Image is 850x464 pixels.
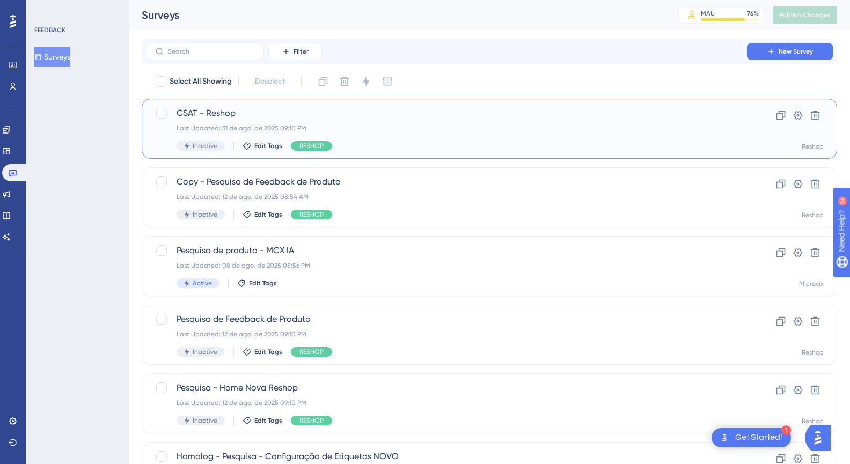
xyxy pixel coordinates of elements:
button: Edit Tags [243,416,282,425]
div: Microvix [799,279,824,288]
button: Edit Tags [243,348,282,356]
div: Reshop [802,142,824,151]
span: Edit Tags [254,210,282,219]
span: Pesquisa de Feedback de Produto [177,313,716,326]
div: 9+ [73,5,79,14]
span: Active [193,279,212,288]
div: Surveys [142,8,651,23]
input: Search [168,48,255,55]
button: Edit Tags [237,279,277,288]
span: Edit Tags [254,142,282,150]
span: RESHOP [299,142,324,150]
img: launcher-image-alternative-text [718,431,731,444]
iframe: UserGuiding AI Assistant Launcher [805,422,837,454]
span: Inactive [193,210,217,219]
span: Inactive [193,142,217,150]
span: Pesquisa - Home Nova Reshop [177,381,716,394]
div: MAU [701,9,715,18]
div: Last Updated: 12 de ago. de 2025 09:10 PM [177,330,716,338]
span: Copy - Pesquisa de Feedback de Produto [177,175,716,188]
span: Edit Tags [249,279,277,288]
div: Reshop [802,417,824,425]
button: Publish Changes [773,6,837,24]
button: Edit Tags [243,142,282,150]
div: Last Updated: 31 de ago. de 2025 09:10 PM [177,124,716,132]
div: FEEDBACK [34,26,65,34]
div: 1 [781,425,791,435]
div: 76 % [747,9,759,18]
div: Get Started! [735,432,782,444]
span: Deselect [255,75,285,88]
div: Last Updated: 08 de ago. de 2025 05:56 PM [177,261,716,270]
span: Publish Changes [779,11,831,19]
span: Pesquisa de produto - MCX IA [177,244,716,257]
div: Reshop [802,348,824,357]
button: New Survey [747,43,833,60]
span: RESHOP [299,416,324,425]
div: Open Get Started! checklist, remaining modules: 1 [712,428,791,447]
span: Edit Tags [254,416,282,425]
button: Edit Tags [243,210,282,219]
span: RESHOP [299,210,324,219]
span: CSAT - Reshop [177,107,716,120]
span: Need Help? [25,3,67,16]
span: Select All Showing [170,75,232,88]
span: Homolog - Pesquisa - Configuração de Etiquetas NOVO [177,450,716,463]
span: Inactive [193,348,217,356]
button: Filter [268,43,322,60]
span: RESHOP [299,348,324,356]
div: Last Updated: 12 de ago. de 2025 08:54 AM [177,193,716,201]
span: Edit Tags [254,348,282,356]
span: Inactive [193,416,217,425]
span: New Survey [779,47,813,56]
div: Last Updated: 12 de ago. de 2025 09:10 PM [177,399,716,407]
div: Reshop [802,211,824,219]
span: Filter [294,47,309,56]
button: Surveys [34,47,70,67]
button: Deselect [245,72,295,91]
